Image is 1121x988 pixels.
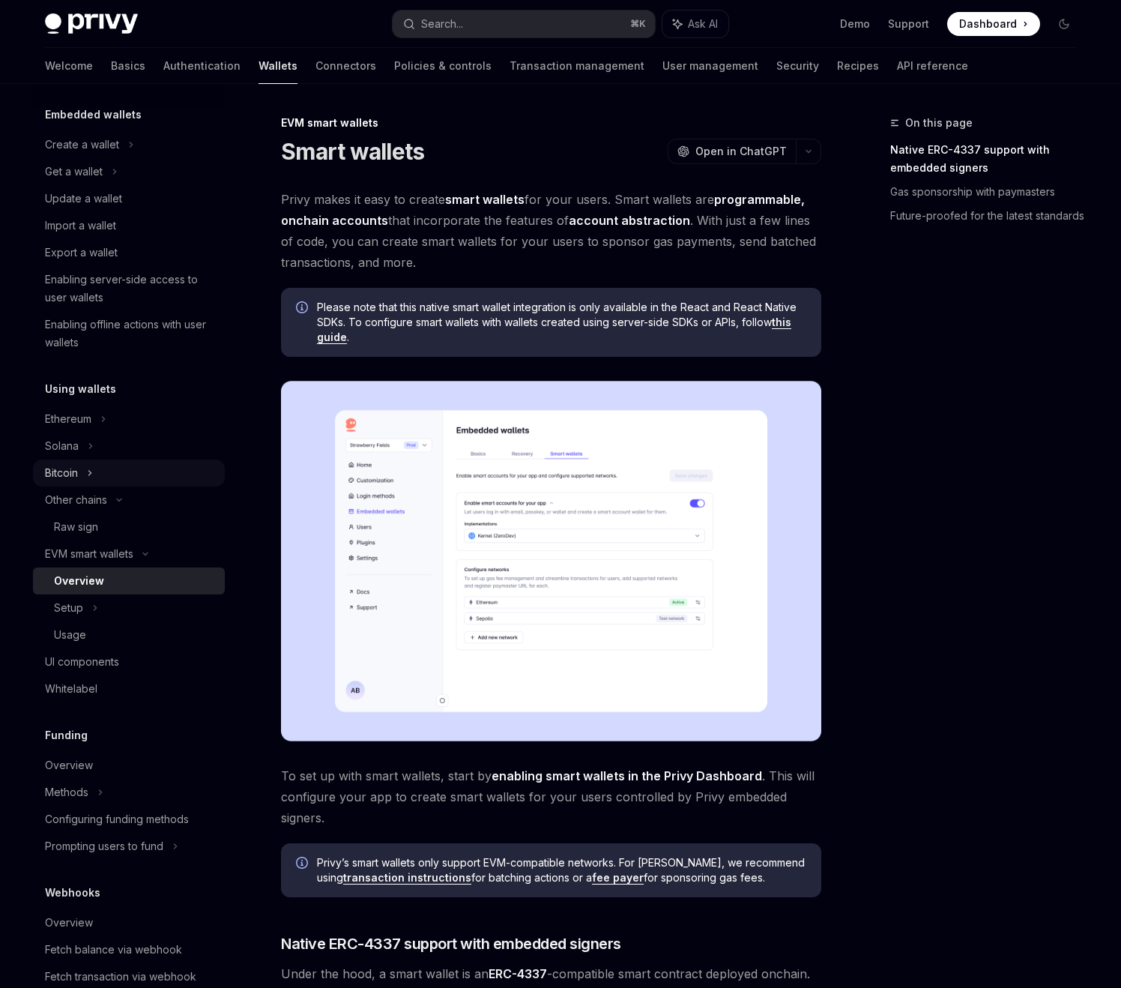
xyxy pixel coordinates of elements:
[281,933,621,954] span: Native ERC-4337 support with embedded signers
[259,48,297,84] a: Wallets
[111,48,145,84] a: Basics
[281,765,821,828] span: To set up with smart wallets, start by . This will configure your app to create smart wallets for...
[45,190,122,208] div: Update a wallet
[343,871,471,885] a: transaction instructions
[45,545,133,563] div: EVM smart wallets
[33,567,225,594] a: Overview
[33,212,225,239] a: Import a wallet
[959,16,1017,31] span: Dashboard
[45,136,119,154] div: Create a wallet
[33,936,225,963] a: Fetch balance via webhook
[947,12,1040,36] a: Dashboard
[45,653,119,671] div: UI components
[281,138,424,165] h1: Smart wallets
[33,266,225,311] a: Enabling server-side access to user wallets
[33,621,225,648] a: Usage
[296,301,311,316] svg: Info
[1052,12,1076,36] button: Toggle dark mode
[776,48,819,84] a: Security
[890,180,1088,204] a: Gas sponsorship with paymasters
[890,138,1088,180] a: Native ERC-4337 support with embedded signers
[33,648,225,675] a: UI components
[492,768,762,784] a: enabling smart wallets in the Privy Dashboard
[45,316,216,352] div: Enabling offline actions with user wallets
[33,909,225,936] a: Overview
[296,857,311,872] svg: Info
[890,204,1088,228] a: Future-proofed for the latest standards
[163,48,241,84] a: Authentication
[592,871,644,885] a: fee payer
[45,48,93,84] a: Welcome
[45,437,79,455] div: Solana
[45,968,196,986] div: Fetch transaction via webhook
[45,756,93,774] div: Overview
[45,410,91,428] div: Ethereum
[662,48,758,84] a: User management
[33,239,225,266] a: Export a wallet
[33,513,225,540] a: Raw sign
[905,114,973,132] span: On this page
[45,163,103,181] div: Get a wallet
[33,806,225,833] a: Configuring funding methods
[54,626,86,644] div: Usage
[897,48,968,84] a: API reference
[317,300,806,345] span: Please note that this native smart wallet integration is only available in the React and React Na...
[393,10,655,37] button: Search...⌘K
[45,380,116,398] h5: Using wallets
[45,884,100,902] h5: Webhooks
[45,810,189,828] div: Configuring funding methods
[662,10,728,37] button: Ask AI
[45,783,88,801] div: Methods
[33,675,225,702] a: Whitelabel
[695,144,787,159] span: Open in ChatGPT
[54,518,98,536] div: Raw sign
[837,48,879,84] a: Recipes
[281,115,821,130] div: EVM smart wallets
[54,599,83,617] div: Setup
[45,680,97,698] div: Whitelabel
[445,192,525,207] strong: smart wallets
[45,106,142,124] h5: Embedded wallets
[45,491,107,509] div: Other chains
[33,311,225,356] a: Enabling offline actions with user wallets
[489,966,547,982] a: ERC-4337
[33,752,225,779] a: Overview
[421,15,463,33] div: Search...
[281,189,821,273] span: Privy makes it easy to create for your users. Smart wallets are that incorporate the features of ...
[281,381,821,741] img: Sample enable smart wallets
[569,213,690,229] a: account abstraction
[45,244,118,262] div: Export a wallet
[45,13,138,34] img: dark logo
[45,837,163,855] div: Prompting users to fund
[45,941,182,959] div: Fetch balance via webhook
[45,271,216,307] div: Enabling server-side access to user wallets
[510,48,644,84] a: Transaction management
[45,914,93,932] div: Overview
[394,48,492,84] a: Policies & controls
[888,16,929,31] a: Support
[840,16,870,31] a: Demo
[45,217,116,235] div: Import a wallet
[688,16,718,31] span: Ask AI
[317,855,806,885] span: Privy’s smart wallets only support EVM-compatible networks. For [PERSON_NAME], we recommend using...
[54,572,104,590] div: Overview
[45,464,78,482] div: Bitcoin
[45,726,88,744] h5: Funding
[33,185,225,212] a: Update a wallet
[630,18,646,30] span: ⌘ K
[668,139,796,164] button: Open in ChatGPT
[315,48,376,84] a: Connectors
